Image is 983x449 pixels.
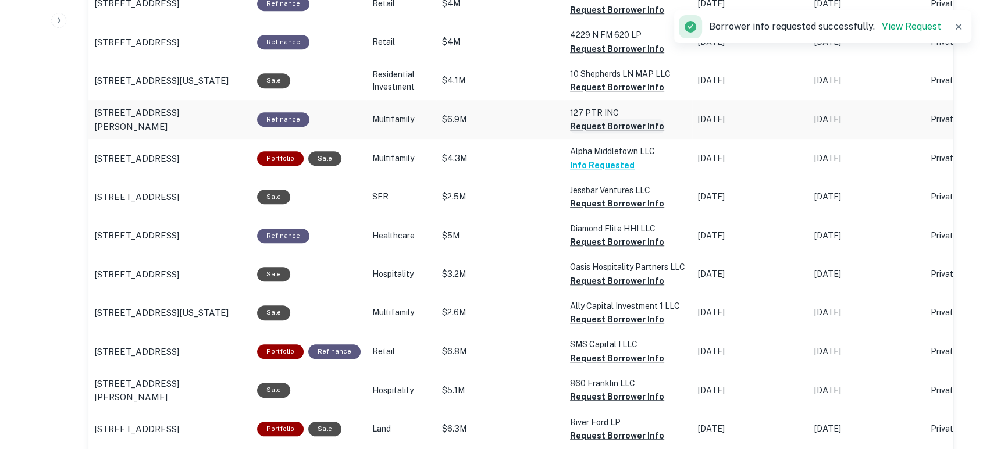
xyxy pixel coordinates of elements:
[94,306,245,320] a: [STREET_ADDRESS][US_STATE]
[814,307,919,319] p: [DATE]
[257,151,304,166] div: This is a portfolio loan with 3 properties
[882,21,941,32] a: View Request
[814,268,919,280] p: [DATE]
[94,345,245,359] a: [STREET_ADDRESS]
[257,344,304,359] div: This is a portfolio loan with 2 properties
[570,312,664,326] button: Request Borrower Info
[94,268,245,281] a: [STREET_ADDRESS]
[570,67,686,80] p: 10 Shepherds LN MAP LLC
[94,190,179,204] p: [STREET_ADDRESS]
[94,422,179,436] p: [STREET_ADDRESS]
[570,338,686,351] p: SMS Capital I LLC
[442,36,558,48] p: $4M
[257,383,290,397] div: Sale
[257,112,309,127] div: This loan purpose was for refinancing
[570,106,686,119] p: 127 PTR INC
[814,345,919,358] p: [DATE]
[442,113,558,126] p: $6.9M
[570,429,664,443] button: Request Borrower Info
[814,152,919,165] p: [DATE]
[94,74,229,88] p: [STREET_ADDRESS][US_STATE]
[442,152,558,165] p: $4.3M
[814,191,919,203] p: [DATE]
[570,80,664,94] button: Request Borrower Info
[442,423,558,435] p: $6.3M
[814,230,919,242] p: [DATE]
[698,74,803,87] p: [DATE]
[570,261,686,273] p: Oasis Hospitality Partners LLC
[94,35,245,49] a: [STREET_ADDRESS]
[698,230,803,242] p: [DATE]
[308,344,361,359] div: This loan purpose was for refinancing
[257,190,290,204] div: Sale
[709,20,941,34] p: Borrower info requested successfully.
[94,306,229,320] p: [STREET_ADDRESS][US_STATE]
[570,158,635,172] button: Info Requested
[570,274,664,288] button: Request Borrower Info
[372,345,430,358] p: Retail
[814,74,919,87] p: [DATE]
[94,106,245,133] a: [STREET_ADDRESS][PERSON_NAME]
[442,74,558,87] p: $4.1M
[698,384,803,397] p: [DATE]
[442,268,558,280] p: $3.2M
[698,191,803,203] p: [DATE]
[94,422,245,436] a: [STREET_ADDRESS]
[570,184,686,197] p: Jessbar Ventures LLC
[372,384,430,397] p: Hospitality
[308,151,341,166] div: Sale
[570,42,664,56] button: Request Borrower Info
[94,268,179,281] p: [STREET_ADDRESS]
[698,345,803,358] p: [DATE]
[814,113,919,126] p: [DATE]
[94,152,179,166] p: [STREET_ADDRESS]
[372,423,430,435] p: Land
[94,229,245,243] a: [STREET_ADDRESS]
[372,36,430,48] p: Retail
[570,377,686,390] p: 860 Franklin LLC
[257,267,290,281] div: Sale
[372,268,430,280] p: Hospitality
[94,35,179,49] p: [STREET_ADDRESS]
[570,3,664,17] button: Request Borrower Info
[372,230,430,242] p: Healthcare
[814,423,919,435] p: [DATE]
[570,351,664,365] button: Request Borrower Info
[698,268,803,280] p: [DATE]
[570,28,686,41] p: 4229 N FM 620 LP
[308,422,341,436] div: Sale
[570,300,686,312] p: Ally Capital Investment 1 LLC
[570,145,686,158] p: Alpha Middletown LLC
[698,423,803,435] p: [DATE]
[570,197,664,211] button: Request Borrower Info
[570,416,686,429] p: River Ford LP
[372,152,430,165] p: Multifamily
[94,377,245,404] a: [STREET_ADDRESS][PERSON_NAME]
[372,307,430,319] p: Multifamily
[257,422,304,436] div: This is a portfolio loan with 2 properties
[442,345,558,358] p: $6.8M
[570,222,686,235] p: Diamond Elite HHI LLC
[570,235,664,249] button: Request Borrower Info
[925,356,983,412] iframe: Chat Widget
[442,191,558,203] p: $2.5M
[257,73,290,88] div: Sale
[698,152,803,165] p: [DATE]
[814,384,919,397] p: [DATE]
[570,390,664,404] button: Request Borrower Info
[372,191,430,203] p: SFR
[698,113,803,126] p: [DATE]
[442,307,558,319] p: $2.6M
[94,152,245,166] a: [STREET_ADDRESS]
[372,69,430,93] p: Residential Investment
[94,345,179,359] p: [STREET_ADDRESS]
[94,74,245,88] a: [STREET_ADDRESS][US_STATE]
[257,305,290,320] div: Sale
[570,119,664,133] button: Request Borrower Info
[442,384,558,397] p: $5.1M
[94,229,179,243] p: [STREET_ADDRESS]
[372,113,430,126] p: Multifamily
